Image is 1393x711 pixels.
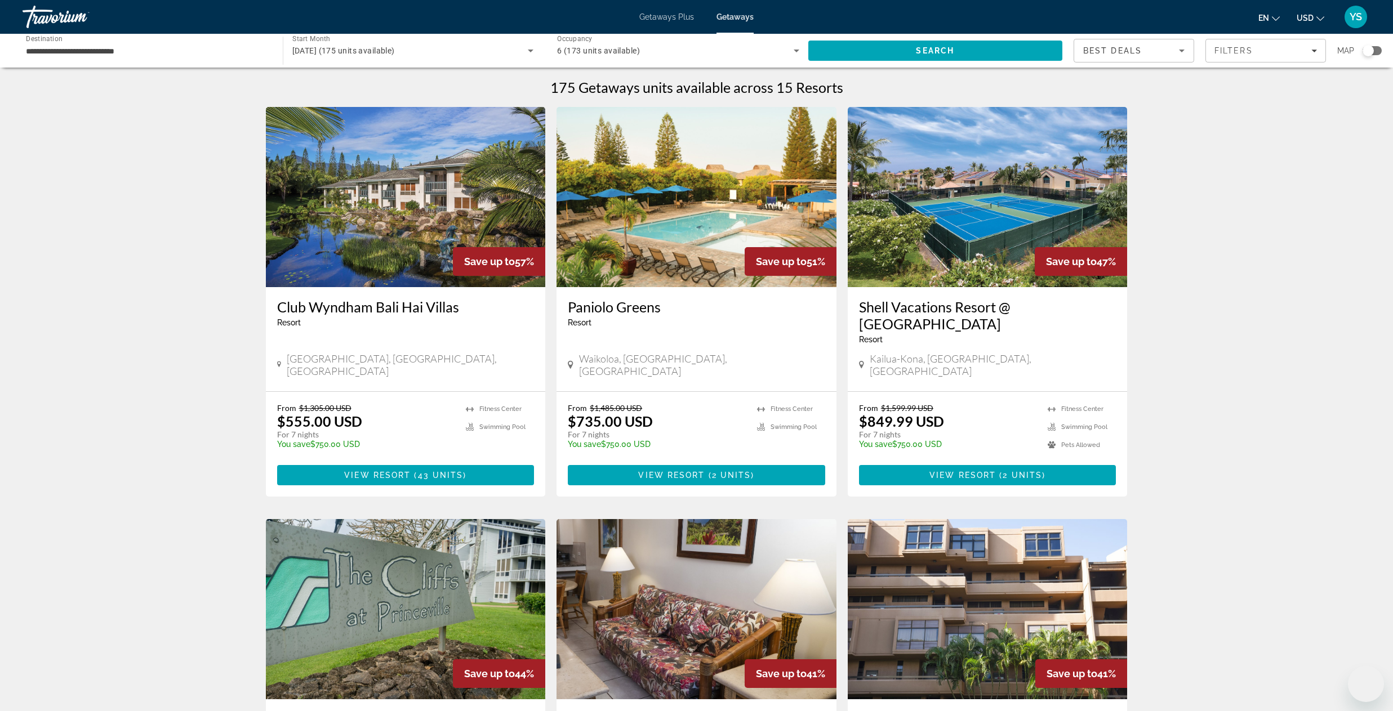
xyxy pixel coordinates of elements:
[418,471,464,480] span: 43 units
[859,440,1037,449] p: $750.00 USD
[23,2,135,32] a: Travorium
[859,335,883,344] span: Resort
[1205,39,1326,62] button: Filters
[639,12,694,21] a: Getaways Plus
[287,352,534,377] span: [GEOGRAPHIC_DATA], [GEOGRAPHIC_DATA], [GEOGRAPHIC_DATA]
[1061,405,1103,413] span: Fitness Center
[550,79,843,96] h1: 175 Getaways units available across 15 Resorts
[464,668,515,679] span: Save up to
[568,413,653,430] p: $735.00 USD
[453,247,545,276] div: 57%
[771,405,813,413] span: Fitness Center
[1341,5,1370,29] button: User Menu
[1297,14,1314,23] span: USD
[277,403,296,413] span: From
[1035,659,1127,688] div: 41%
[557,519,836,699] img: Hono Koa
[277,440,455,449] p: $750.00 USD
[756,256,807,267] span: Save up to
[568,430,746,440] p: For 7 nights
[292,46,395,55] span: [DATE] (175 units available)
[568,465,825,485] button: View Resort(2 units)
[557,35,593,43] span: Occupancy
[277,318,301,327] span: Resort
[277,430,455,440] p: For 7 nights
[638,471,705,480] span: View Resort
[344,471,411,480] span: View Resort
[859,430,1037,440] p: For 7 nights
[859,440,892,449] span: You save
[870,352,1116,377] span: Kailua-Kona, [GEOGRAPHIC_DATA], [GEOGRAPHIC_DATA]
[579,352,825,377] span: Waikoloa, [GEOGRAPHIC_DATA], [GEOGRAPHIC_DATA]
[266,519,546,699] img: Shell Vacations Club @ The Cliffs Club
[859,403,878,413] span: From
[705,471,755,480] span: ( )
[1214,46,1253,55] span: Filters
[745,659,836,688] div: 41%
[568,318,591,327] span: Resort
[916,46,954,55] span: Search
[929,471,996,480] span: View Resort
[1083,46,1142,55] span: Best Deals
[745,247,836,276] div: 51%
[756,668,807,679] span: Save up to
[771,423,817,431] span: Swimming Pool
[1003,471,1042,480] span: 2 units
[299,403,351,413] span: $1,305.00 USD
[859,298,1116,332] a: Shell Vacations Resort @ [GEOGRAPHIC_DATA]
[464,256,515,267] span: Save up to
[479,405,522,413] span: Fitness Center
[557,46,640,55] span: 6 (173 units available)
[848,519,1128,699] img: Kahana Villa Resort
[277,440,310,449] span: You save
[1297,10,1324,26] button: Change currency
[996,471,1045,480] span: ( )
[568,440,601,449] span: You save
[808,41,1063,61] button: Search
[716,12,754,21] a: Getaways
[26,44,268,58] input: Select destination
[479,423,526,431] span: Swimming Pool
[1350,11,1362,23] span: YS
[568,403,587,413] span: From
[712,471,751,480] span: 2 units
[1061,441,1100,449] span: Pets Allowed
[568,440,746,449] p: $750.00 USD
[1337,43,1354,59] span: Map
[277,298,535,315] a: Club Wyndham Bali Hai Villas
[590,403,642,413] span: $1,485.00 USD
[453,659,545,688] div: 44%
[277,413,362,430] p: $555.00 USD
[1061,423,1107,431] span: Swimming Pool
[26,34,63,42] span: Destination
[277,465,535,485] button: View Resort(43 units)
[411,471,466,480] span: ( )
[881,403,933,413] span: $1,599.99 USD
[848,107,1128,287] img: Shell Vacations Resort @ Kona Coast Resort II
[859,413,944,430] p: $849.99 USD
[1047,668,1097,679] span: Save up to
[266,107,546,287] img: Club Wyndham Bali Hai Villas
[859,465,1116,485] a: View Resort(2 units)
[568,298,825,315] a: Paniolo Greens
[1046,256,1097,267] span: Save up to
[1035,247,1127,276] div: 47%
[1348,666,1384,702] iframe: Button to launch messaging window
[557,107,836,287] img: Paniolo Greens
[1258,14,1269,23] span: en
[1083,44,1185,57] mat-select: Sort by
[292,35,330,43] span: Start Month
